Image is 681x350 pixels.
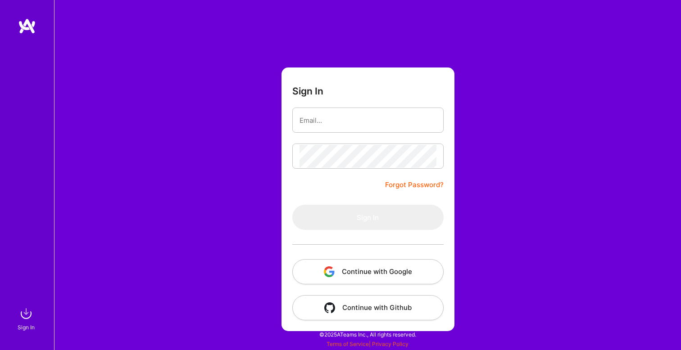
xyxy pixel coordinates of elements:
[18,323,35,332] div: Sign In
[18,18,36,34] img: logo
[372,341,409,347] a: Privacy Policy
[385,179,444,190] a: Forgot Password?
[292,295,444,320] button: Continue with Github
[54,323,681,346] div: © 2025 ATeams Inc., All rights reserved.
[292,259,444,284] button: Continue with Google
[292,205,444,230] button: Sign In
[327,341,369,347] a: Terms of Service
[19,305,35,332] a: sign inSign In
[324,302,335,313] img: icon
[292,85,323,97] h3: Sign In
[17,305,35,323] img: sign in
[300,109,436,132] input: Email...
[324,266,335,277] img: icon
[327,341,409,347] span: |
